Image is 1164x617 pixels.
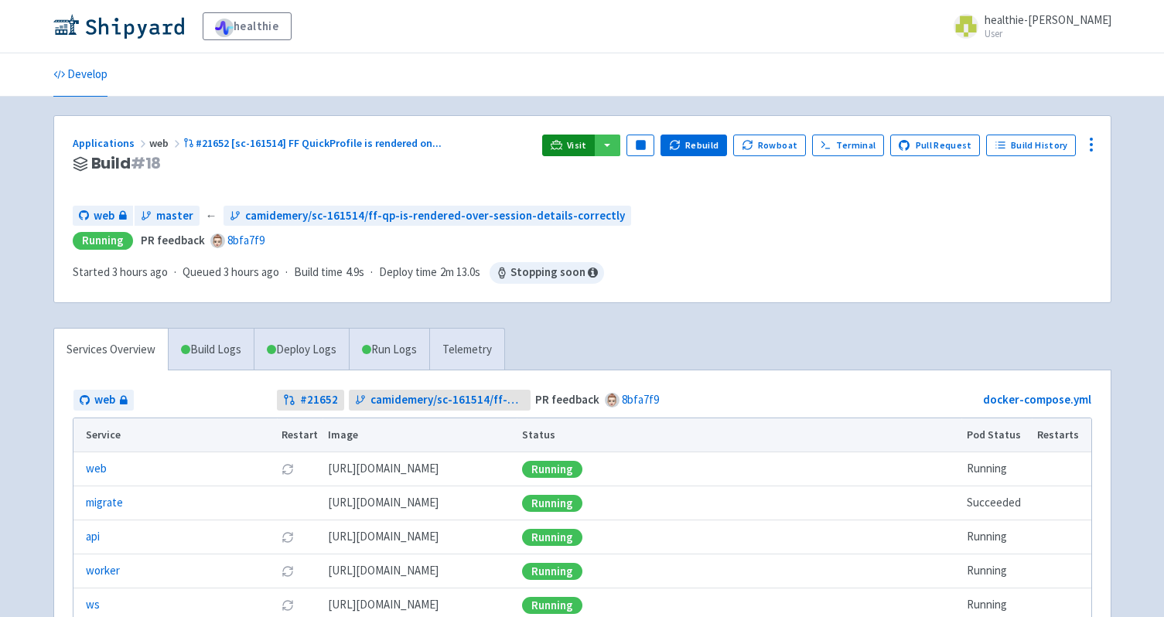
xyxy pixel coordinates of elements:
th: Pod Status [961,418,1032,452]
th: Restart [277,418,323,452]
span: web [94,391,115,409]
a: Terminal [812,135,884,156]
a: web [73,206,133,227]
td: Running [961,520,1032,554]
span: 4.9s [346,264,364,281]
div: Running [522,529,582,546]
span: Visit [567,139,587,152]
div: Running [73,232,133,250]
a: web [73,390,134,411]
span: web [94,207,114,225]
strong: PR feedback [535,392,599,407]
span: web [149,136,183,150]
th: Restarts [1032,418,1091,452]
span: master [156,207,193,225]
button: Restart pod [282,531,294,544]
a: Telemetry [429,329,504,371]
a: migrate [86,494,123,512]
a: 8bfa7f9 [622,392,659,407]
a: #21652 [277,390,344,411]
a: healthie-[PERSON_NAME] User [944,14,1111,39]
th: Service [73,418,277,452]
td: Succeeded [961,486,1032,520]
span: 2m 13.0s [440,264,480,281]
span: healthie-[PERSON_NAME] [985,12,1111,27]
a: Build Logs [169,329,254,371]
span: Started [73,264,168,279]
span: #21652 [sc-161514] FF QuickProfile is rendered on ... [196,136,442,150]
span: # 18 [131,152,162,174]
img: Shipyard logo [53,14,184,39]
div: · · · [73,262,604,284]
span: camidemery/sc-161514/ff-qp-is-rendered-over-session-details-correctly [245,207,625,225]
span: [DOMAIN_NAME][URL] [328,562,439,580]
a: master [135,206,200,227]
button: Rowboat [733,135,806,156]
a: camidemery/sc-161514/ff-qp-is-rendered-over-session-details-correctly [349,390,531,411]
div: Running [522,597,582,614]
a: healthie [203,12,292,40]
a: web [86,460,107,478]
time: 3 hours ago [224,264,279,279]
a: Run Logs [349,329,429,371]
div: Running [522,495,582,512]
a: Pull Request [890,135,981,156]
a: api [86,528,100,546]
button: Restart pod [282,599,294,612]
a: Develop [53,53,108,97]
a: docker-compose.yml [983,392,1091,407]
span: [DOMAIN_NAME][URL] [328,596,439,614]
div: Running [522,563,582,580]
a: 8bfa7f9 [227,233,265,247]
span: Stopping soon [490,262,604,284]
span: [DOMAIN_NAME][URL] [328,494,439,512]
a: Deploy Logs [254,329,349,371]
th: Status [517,418,961,452]
button: Pause [626,135,654,156]
small: User [985,29,1111,39]
a: camidemery/sc-161514/ff-qp-is-rendered-over-session-details-correctly [224,206,631,227]
a: worker [86,562,120,580]
span: [DOMAIN_NAME][URL] [328,460,439,478]
span: Build [91,155,162,172]
button: Rebuild [661,135,727,156]
span: ← [206,207,217,225]
a: Applications [73,136,149,150]
a: #21652 [sc-161514] FF QuickProfile is rendered on... [183,136,445,150]
span: camidemery/sc-161514/ff-qp-is-rendered-over-session-details-correctly [370,391,524,409]
time: 3 hours ago [112,264,168,279]
button: Restart pod [282,565,294,578]
button: Restart pod [282,463,294,476]
a: Visit [542,135,595,156]
span: Queued [183,264,279,279]
td: Running [961,554,1032,588]
strong: PR feedback [141,233,205,247]
span: Build time [294,264,343,281]
td: Running [961,452,1032,486]
strong: # 21652 [300,391,338,409]
a: Services Overview [54,329,168,371]
div: Running [522,461,582,478]
span: [DOMAIN_NAME][URL] [328,528,439,546]
a: ws [86,596,100,614]
th: Image [323,418,517,452]
a: Build History [986,135,1076,156]
span: Deploy time [379,264,437,281]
